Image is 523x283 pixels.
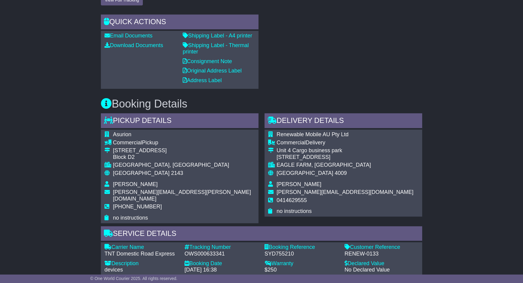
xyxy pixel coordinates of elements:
a: Email Documents [104,33,152,39]
div: [STREET_ADDRESS] [277,154,413,161]
div: Booking Reference [265,244,339,251]
div: [DATE] 16:38 [184,267,258,273]
span: [PERSON_NAME][EMAIL_ADDRESS][PERSON_NAME][DOMAIN_NAME] [113,189,251,202]
div: Carrier Name [104,244,178,251]
div: Service Details [101,226,422,243]
div: Pickup Details [101,113,258,130]
span: 2143 [171,170,183,176]
span: © One World Courier 2025. All rights reserved. [90,276,178,281]
div: Warranty [265,260,339,267]
a: Consignment Note [183,58,232,64]
div: Delivery Details [265,113,422,130]
div: Block D2 [113,154,255,161]
div: $250 [265,267,339,273]
div: SYD755210 [265,251,339,257]
div: Description [104,260,178,267]
div: Pickup [113,140,255,146]
span: [PERSON_NAME] [277,181,321,187]
span: 4009 [335,170,347,176]
span: Asurion [113,131,131,137]
a: Shipping Label - A4 printer [183,33,252,39]
span: [PHONE_NUMBER] [113,204,162,210]
a: Original Address Label [183,68,242,74]
div: OWS000633341 [184,251,258,257]
div: Declared Value [345,260,419,267]
span: [PERSON_NAME][EMAIL_ADDRESS][DOMAIN_NAME] [277,189,413,195]
div: Unit 4 Cargo business park [277,147,413,154]
span: Commercial [113,140,142,146]
span: Commercial [277,140,306,146]
span: no instructions [113,215,148,221]
div: No Declared Value [345,267,419,273]
div: Customer Reference [345,244,419,251]
div: [GEOGRAPHIC_DATA], [GEOGRAPHIC_DATA] [113,162,255,169]
div: [STREET_ADDRESS] [113,147,255,154]
span: [GEOGRAPHIC_DATA] [277,170,333,176]
h3: Booking Details [101,98,422,110]
span: 0414629555 [277,197,307,203]
div: Delivery [277,140,413,146]
a: Download Documents [104,42,163,48]
span: Renewable Mobile AU Pty Ltd [277,131,348,137]
div: devices [104,267,178,273]
div: TNT Domestic Road Express [104,251,178,257]
div: Booking Date [184,260,258,267]
a: Address Label [183,77,222,83]
div: Tracking Number [184,244,258,251]
div: EAGLE FARM, [GEOGRAPHIC_DATA] [277,162,413,169]
span: [PERSON_NAME] [113,181,158,187]
div: Quick Actions [101,14,258,31]
div: RENEW-0133 [345,251,419,257]
span: no instructions [277,208,312,214]
span: [GEOGRAPHIC_DATA] [113,170,169,176]
a: Shipping Label - Thermal printer [183,42,249,55]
